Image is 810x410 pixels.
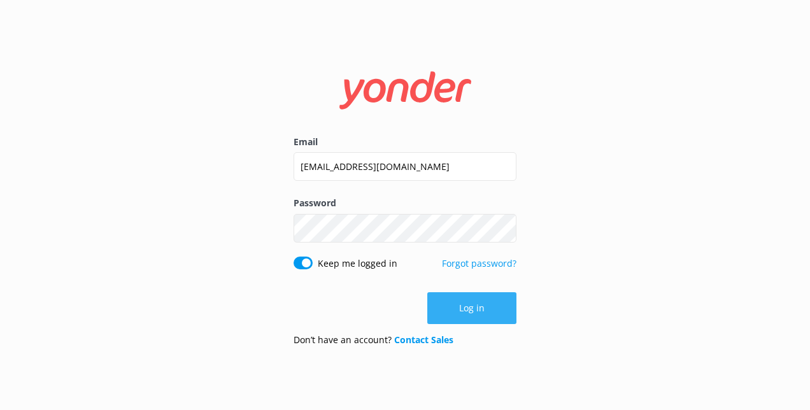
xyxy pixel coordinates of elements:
[294,196,516,210] label: Password
[318,257,397,271] label: Keep me logged in
[427,292,516,324] button: Log in
[294,135,516,149] label: Email
[491,215,516,241] button: Show password
[294,333,453,347] p: Don’t have an account?
[294,152,516,181] input: user@emailaddress.com
[394,334,453,346] a: Contact Sales
[442,257,516,269] a: Forgot password?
